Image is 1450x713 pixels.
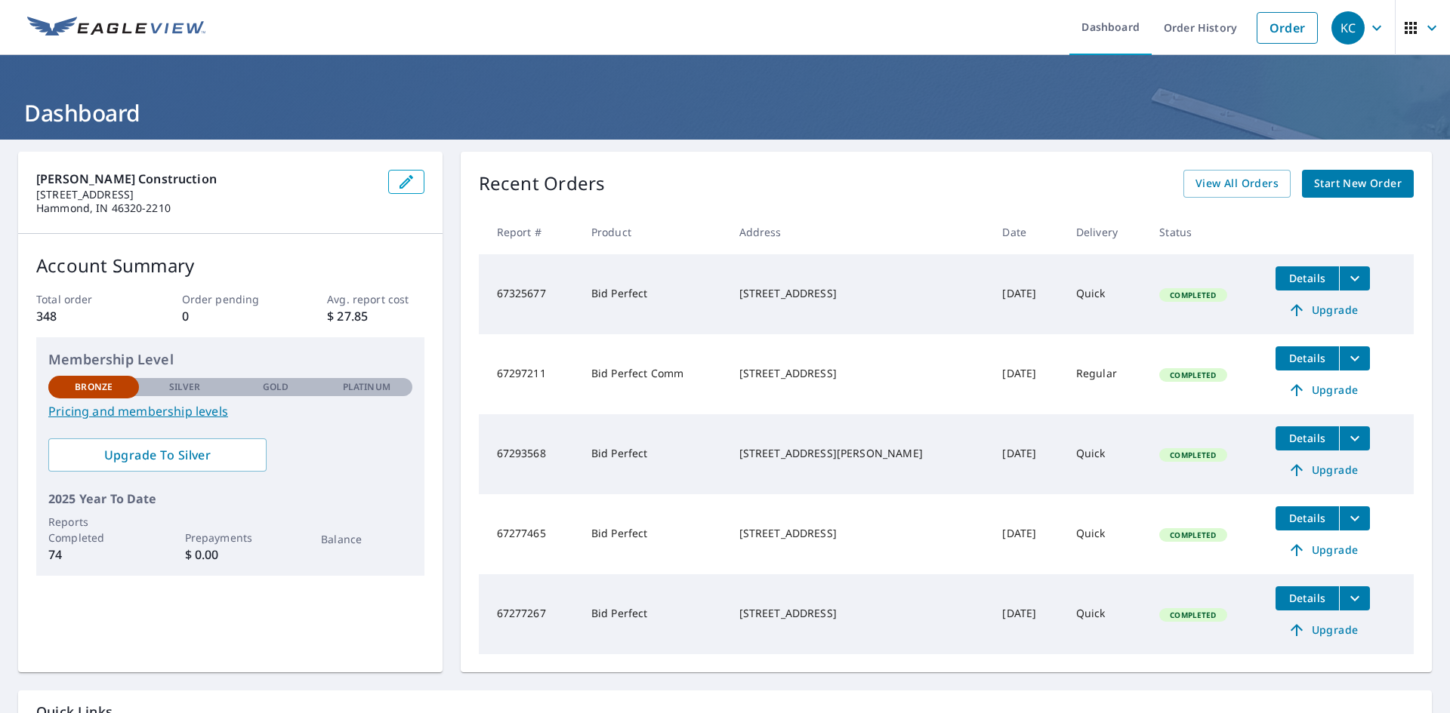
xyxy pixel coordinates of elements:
td: [DATE] [990,494,1063,574]
a: Upgrade [1276,298,1370,322]
td: 67293568 [479,414,579,494]
span: Completed [1161,450,1225,460]
button: filesDropdownBtn-67277267 [1339,586,1370,610]
div: [STREET_ADDRESS] [739,526,979,541]
span: Details [1285,351,1330,365]
td: Quick [1064,254,1147,334]
td: [DATE] [990,334,1063,414]
td: [DATE] [990,254,1063,334]
p: Silver [169,380,201,394]
th: Date [990,210,1063,254]
span: Details [1285,431,1330,445]
button: detailsBtn-67325677 [1276,266,1339,290]
h1: Dashboard [18,97,1432,128]
td: [DATE] [990,574,1063,654]
a: Pricing and membership levels [48,402,412,420]
span: Completed [1161,610,1225,620]
p: $ 0.00 [185,546,276,564]
th: Status [1147,210,1263,254]
span: Upgrade [1285,541,1361,559]
td: Regular [1064,334,1147,414]
span: Upgrade [1285,621,1361,639]
a: Start New Order [1302,170,1414,198]
a: Upgrade [1276,378,1370,402]
td: Bid Perfect [579,494,727,574]
span: Upgrade [1285,461,1361,479]
button: filesDropdownBtn-67277465 [1339,506,1370,530]
p: 2025 Year To Date [48,490,412,508]
p: Reports Completed [48,514,139,546]
span: Details [1285,591,1330,605]
td: Bid Perfect Comm [579,334,727,414]
span: Completed [1161,530,1225,540]
p: [STREET_ADDRESS] [36,188,376,201]
p: Gold [263,380,288,394]
span: Completed [1161,370,1225,380]
img: EV Logo [27,17,205,39]
th: Delivery [1064,210,1147,254]
td: Quick [1064,574,1147,654]
span: View All Orders [1195,174,1279,193]
span: Start New Order [1314,174,1402,193]
a: Order [1257,12,1318,44]
span: Upgrade To Silver [60,447,255,463]
span: Details [1285,271,1330,285]
span: Upgrade [1285,381,1361,399]
th: Address [727,210,991,254]
td: [DATE] [990,414,1063,494]
th: Report # [479,210,579,254]
button: filesDropdownBtn-67293568 [1339,426,1370,450]
td: Bid Perfect [579,414,727,494]
p: Total order [36,291,133,307]
p: 0 [182,307,279,325]
button: detailsBtn-67277267 [1276,586,1339,610]
td: Quick [1064,494,1147,574]
a: Upgrade [1276,458,1370,482]
p: Prepayments [185,530,276,546]
button: filesDropdownBtn-67297211 [1339,346,1370,370]
p: $ 27.85 [327,307,424,325]
p: Balance [321,531,412,547]
p: Platinum [343,380,390,394]
p: Hammond, IN 46320-2210 [36,201,376,215]
p: Account Summary [36,252,424,279]
a: Upgrade To Silver [48,438,267,472]
button: detailsBtn-67277465 [1276,506,1339,530]
th: Product [579,210,727,254]
div: [STREET_ADDRESS] [739,286,979,301]
div: [STREET_ADDRESS] [739,606,979,621]
p: Bronze [75,380,113,394]
p: Avg. report cost [327,291,424,307]
p: 74 [48,546,139,564]
td: 67297211 [479,334,579,414]
td: Bid Perfect [579,254,727,334]
p: 348 [36,307,133,325]
td: Quick [1064,414,1147,494]
span: Upgrade [1285,301,1361,319]
p: [PERSON_NAME] Construction [36,170,376,188]
span: Completed [1161,290,1225,300]
button: filesDropdownBtn-67325677 [1339,266,1370,290]
div: [STREET_ADDRESS][PERSON_NAME] [739,446,979,461]
td: Bid Perfect [579,574,727,654]
a: Upgrade [1276,538,1370,562]
span: Details [1285,511,1330,525]
p: Order pending [182,291,279,307]
p: Recent Orders [479,170,606,198]
div: [STREET_ADDRESS] [739,366,979,381]
button: detailsBtn-67297211 [1276,346,1339,370]
a: Upgrade [1276,618,1370,642]
p: Membership Level [48,349,412,370]
td: 67277267 [479,574,579,654]
td: 67325677 [479,254,579,334]
td: 67277465 [479,494,579,574]
div: KC [1331,11,1365,45]
a: View All Orders [1183,170,1291,198]
button: detailsBtn-67293568 [1276,426,1339,450]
